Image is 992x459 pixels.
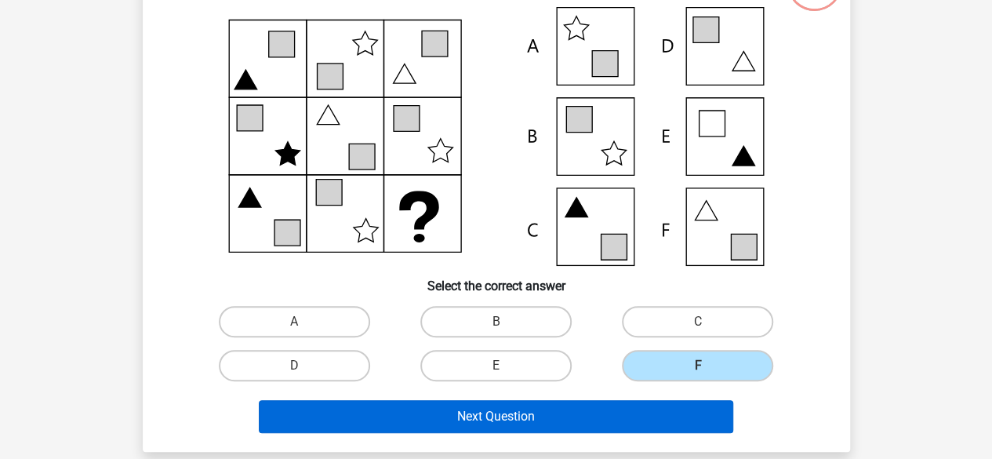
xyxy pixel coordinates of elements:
[259,400,733,433] button: Next Question
[420,350,572,381] label: E
[622,350,773,381] label: F
[219,350,370,381] label: D
[622,306,773,337] label: C
[219,306,370,337] label: A
[168,266,825,293] h6: Select the correct answer
[420,306,572,337] label: B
